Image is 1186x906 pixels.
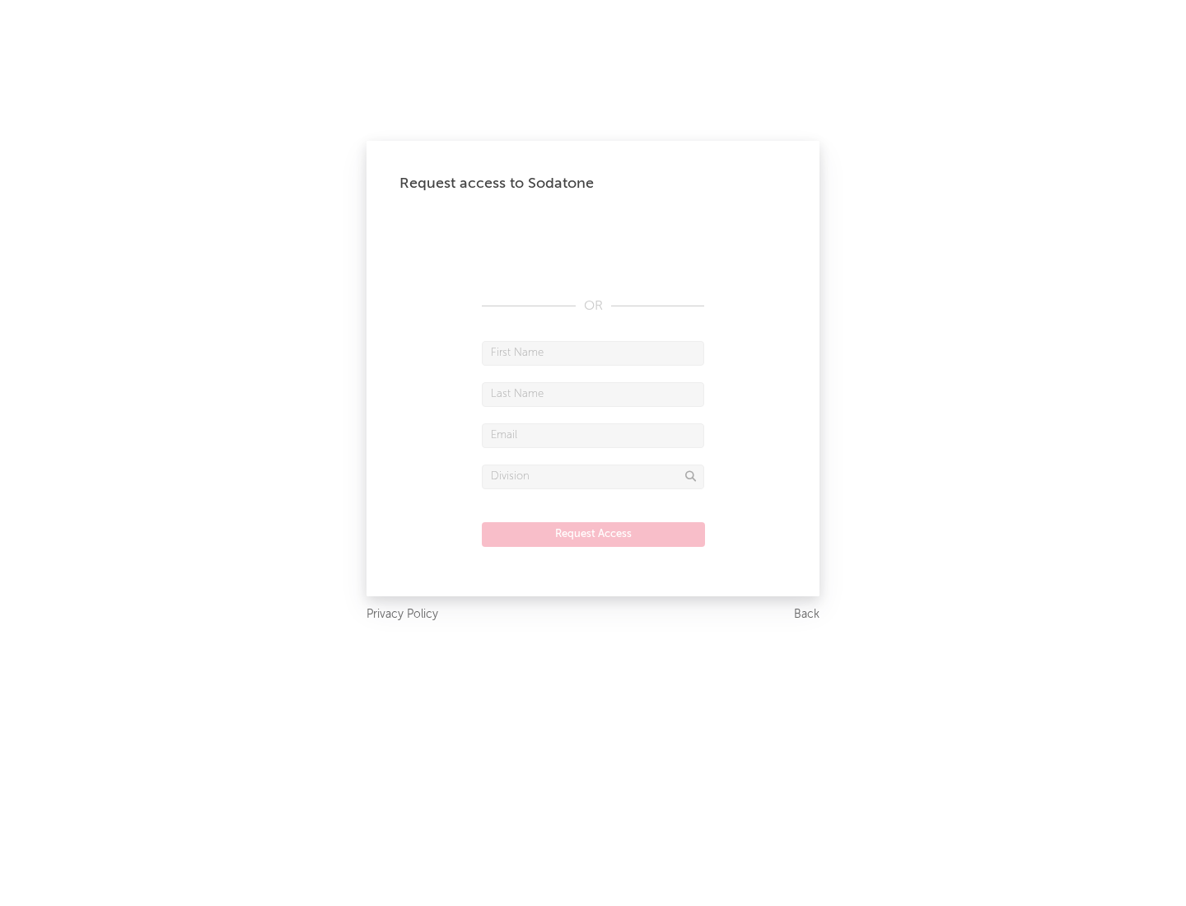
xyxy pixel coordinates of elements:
button: Request Access [482,522,705,547]
a: Privacy Policy [367,605,438,625]
a: Back [794,605,819,625]
input: First Name [482,341,704,366]
div: OR [482,297,704,316]
input: Last Name [482,382,704,407]
input: Email [482,423,704,448]
div: Request access to Sodatone [399,174,787,194]
input: Division [482,465,704,489]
